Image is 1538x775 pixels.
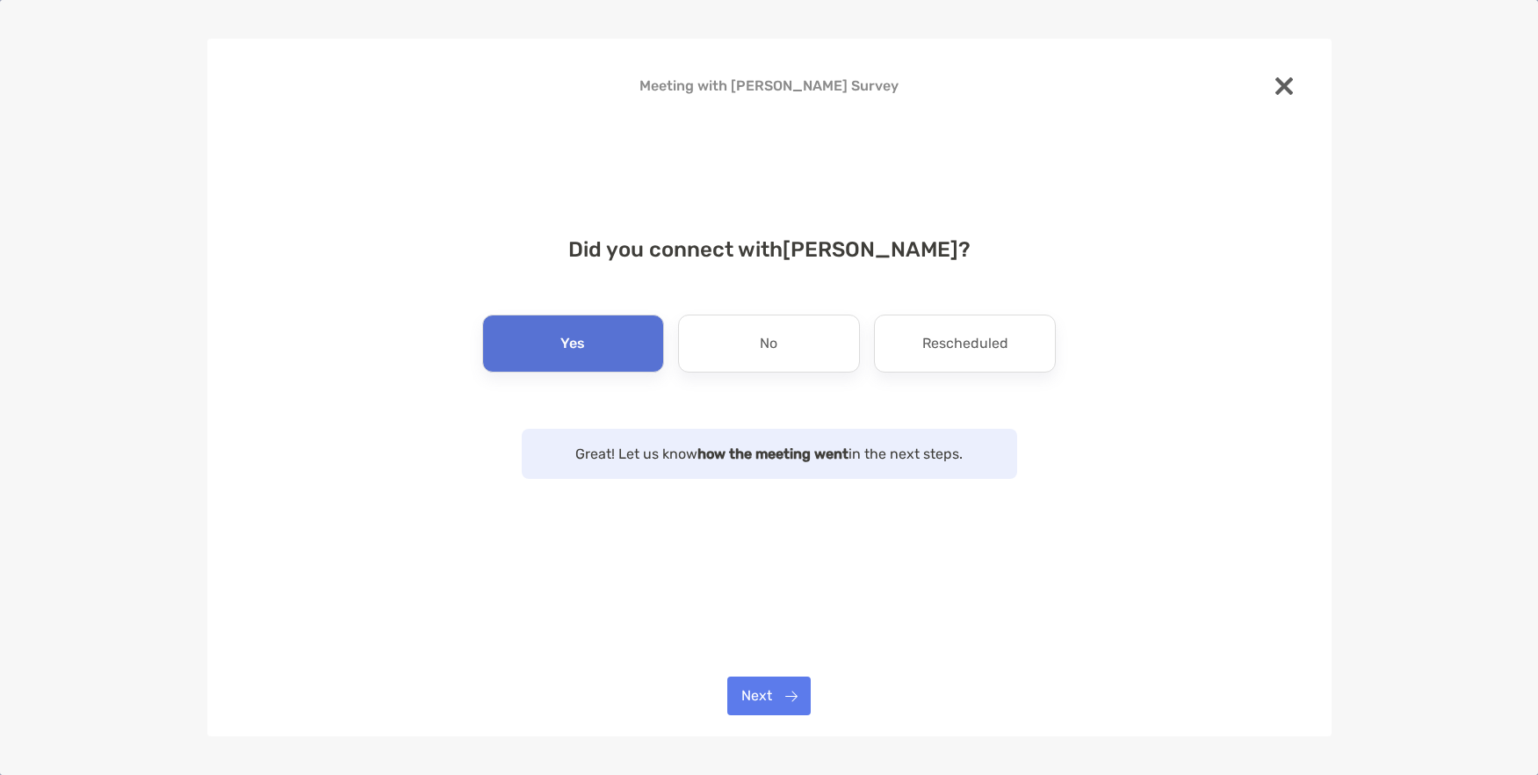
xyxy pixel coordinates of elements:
[560,330,585,358] p: Yes
[235,237,1303,262] h4: Did you connect with [PERSON_NAME] ?
[760,330,777,358] p: No
[1275,77,1293,95] img: close modal
[697,445,848,462] strong: how the meeting went
[922,330,1008,358] p: Rescheduled
[539,443,1000,465] p: Great! Let us know in the next steps.
[235,77,1303,94] h4: Meeting with [PERSON_NAME] Survey
[727,677,811,715] button: Next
